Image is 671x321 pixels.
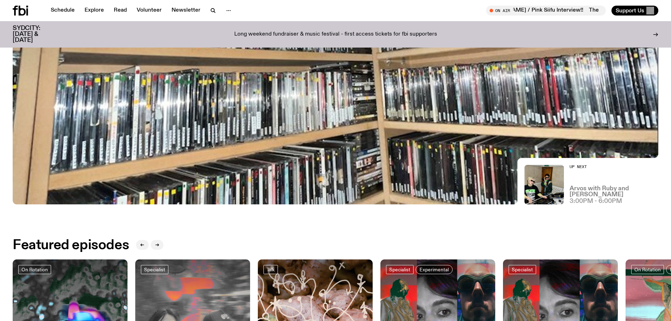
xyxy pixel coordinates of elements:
[420,267,449,272] span: Experimental
[389,267,410,272] span: Specialist
[46,6,79,16] a: Schedule
[631,265,664,274] a: On Rotation
[132,6,166,16] a: Volunteer
[570,186,658,198] a: Arvos with Ruby and [PERSON_NAME]
[21,267,48,272] span: On Rotation
[167,6,205,16] a: Newsletter
[80,6,108,16] a: Explore
[18,265,51,274] a: On Rotation
[13,25,58,43] h3: SYDCITY: [DATE] & [DATE]
[263,265,278,274] a: Talk
[486,6,606,16] button: On AirThe Playlist with [PERSON_NAME] / Pink Siifu Interview!!The Playlist with [PERSON_NAME] / P...
[234,31,437,38] p: Long weekend fundraiser & music festival - first access tickets for fbi supporters
[144,267,165,272] span: Specialist
[570,198,622,204] span: 3:00pm - 6:00pm
[267,267,275,272] span: Talk
[110,6,131,16] a: Read
[512,267,533,272] span: Specialist
[616,7,644,14] span: Support Us
[13,239,129,252] h2: Featured episodes
[634,267,661,272] span: On Rotation
[141,265,168,274] a: Specialist
[386,265,414,274] a: Specialist
[416,265,453,274] a: Experimental
[509,265,536,274] a: Specialist
[524,165,564,204] img: Ruby wears a Collarbones t shirt and pretends to play the DJ decks, Al sings into a pringles can....
[570,165,658,169] h2: Up Next
[611,6,658,16] button: Support Us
